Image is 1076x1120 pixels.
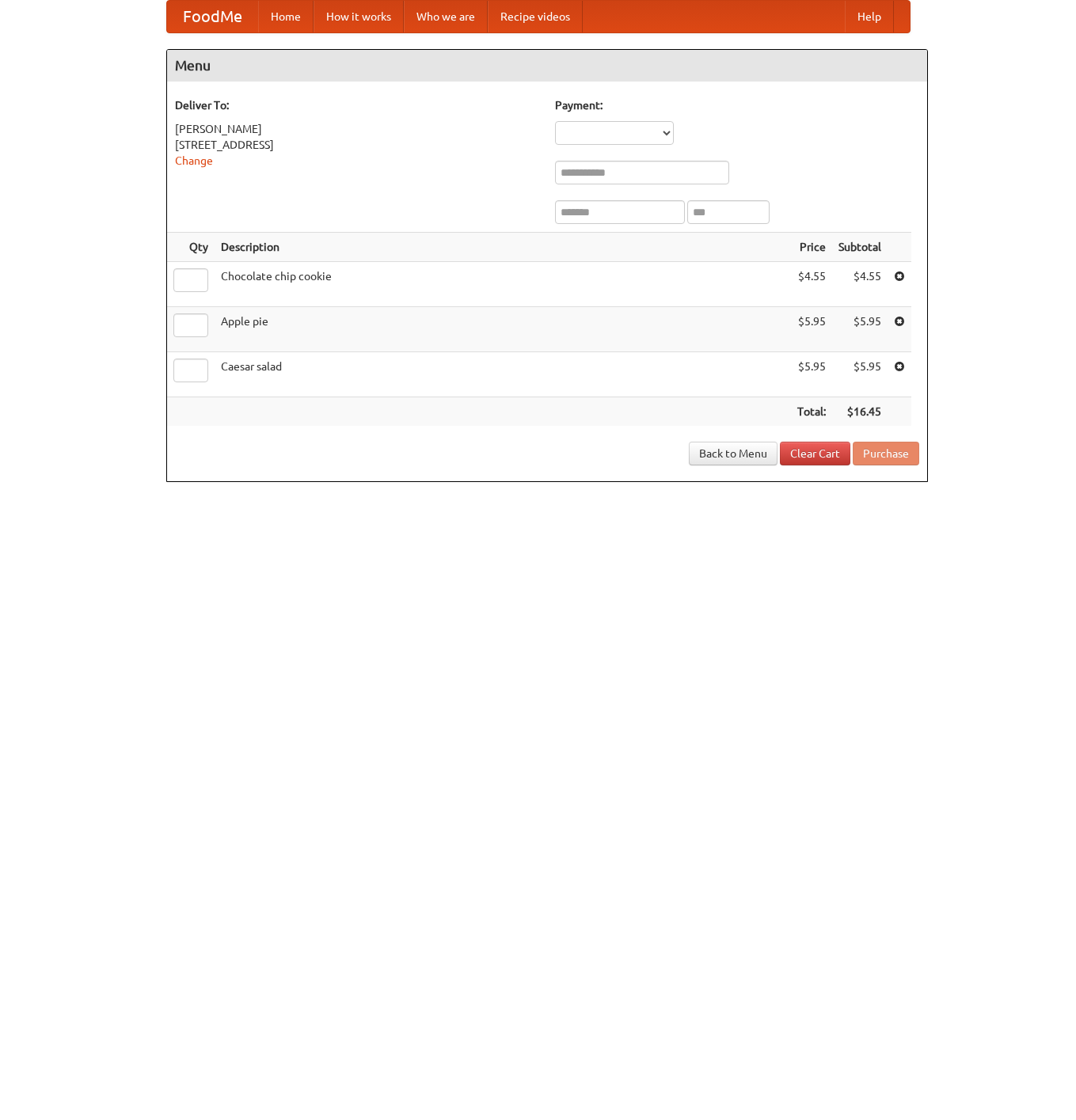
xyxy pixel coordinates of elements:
[215,233,791,262] th: Description
[791,307,832,352] td: $5.95
[832,352,888,397] td: $5.95
[167,50,927,82] h4: Menu
[780,442,850,465] a: Clear Cart
[791,262,832,307] td: $4.55
[488,1,583,32] a: Recipe videos
[555,97,919,113] h5: Payment:
[175,97,539,113] h5: Deliver To:
[314,1,404,32] a: How it works
[404,1,488,32] a: Who we are
[791,233,832,262] th: Price
[791,397,832,427] th: Total:
[791,352,832,397] td: $5.95
[832,397,888,427] th: $16.45
[258,1,314,32] a: Home
[832,307,888,352] td: $5.95
[175,154,213,167] a: Change
[215,307,791,352] td: Apple pie
[167,1,258,32] a: FoodMe
[167,233,215,262] th: Qty
[832,233,888,262] th: Subtotal
[215,262,791,307] td: Chocolate chip cookie
[175,137,539,153] div: [STREET_ADDRESS]
[845,1,894,32] a: Help
[175,121,539,137] div: [PERSON_NAME]
[689,442,778,465] a: Back to Menu
[832,262,888,307] td: $4.55
[215,352,791,397] td: Caesar salad
[853,442,919,465] button: Purchase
